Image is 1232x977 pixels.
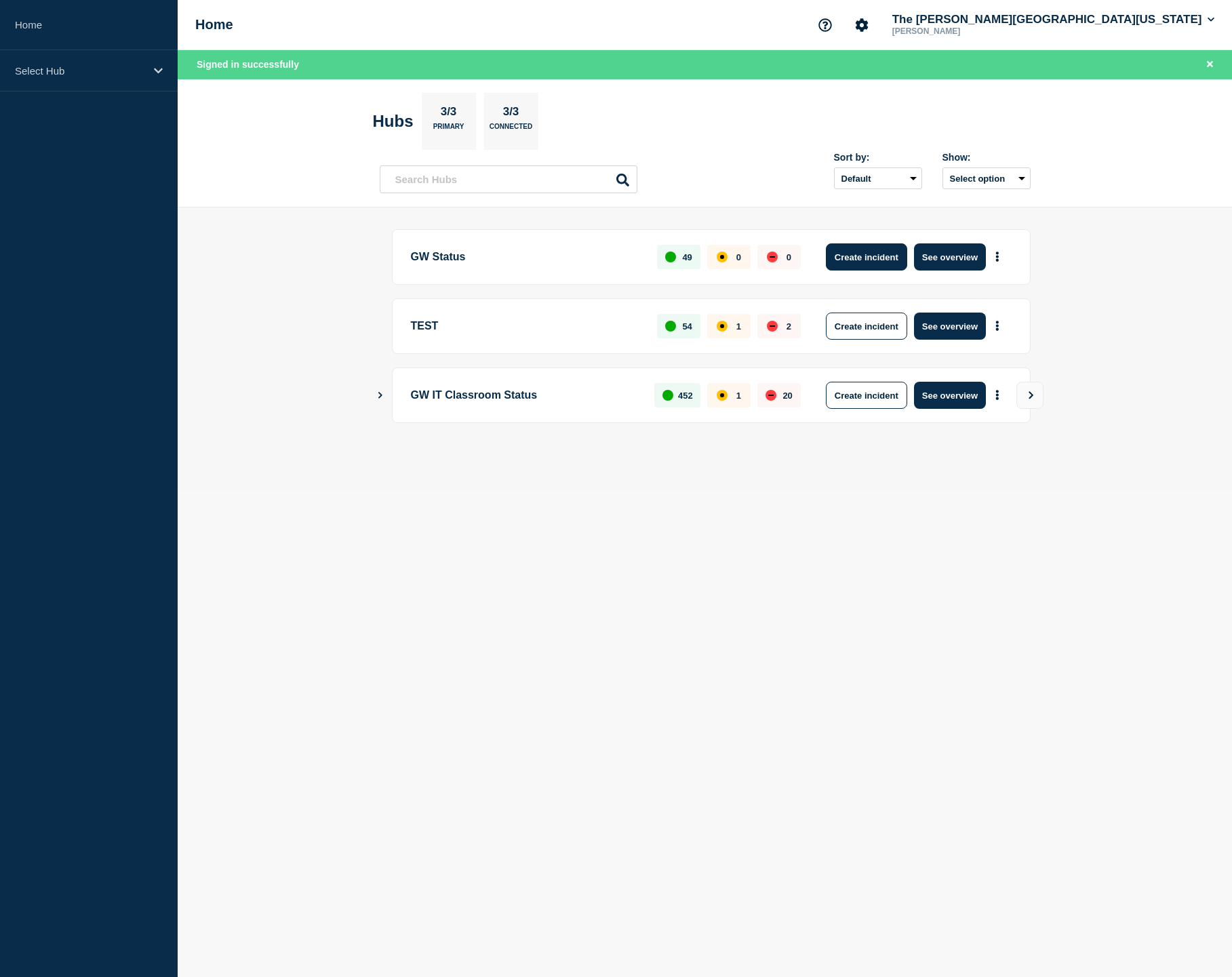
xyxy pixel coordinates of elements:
[197,59,299,70] span: Signed in successfully
[834,167,922,189] select: Sort by
[665,252,676,262] div: up
[195,17,233,33] h1: Home
[848,11,876,39] button: Account settings
[411,382,639,409] p: GW IT Classroom Status
[682,252,692,262] p: 49
[717,252,728,262] div: affected
[662,390,673,401] div: up
[411,313,642,340] p: TEST
[989,383,1006,408] button: More actions
[717,390,728,401] div: affected
[717,321,728,332] div: affected
[377,391,384,401] button: Show Connected Hubs
[1201,57,1218,73] button: Close banner
[942,167,1031,189] button: Select option
[787,321,791,332] p: 2
[433,123,464,137] p: Primary
[380,165,637,193] input: Search Hubs
[942,152,1031,163] div: Show:
[826,382,907,409] button: Create incident
[736,252,741,262] p: 0
[787,252,791,262] p: 0
[914,313,986,340] button: See overview
[373,112,414,131] h2: Hubs
[914,243,986,271] button: See overview
[682,321,692,332] p: 54
[989,314,1006,339] button: More actions
[890,13,1217,26] button: The [PERSON_NAME][GEOGRAPHIC_DATA][US_STATE]
[736,321,741,332] p: 1
[498,105,524,123] p: 3/3
[834,152,922,163] div: Sort by:
[890,26,1031,36] p: [PERSON_NAME]
[811,11,839,39] button: Support
[665,321,676,332] div: up
[678,391,693,401] p: 452
[826,313,907,340] button: Create incident
[989,245,1006,270] button: More actions
[782,391,792,401] p: 20
[15,65,145,77] p: Select Hub
[490,123,532,137] p: Connected
[411,243,642,271] p: GW Status
[736,391,741,401] p: 1
[1016,382,1044,409] button: View
[766,390,776,401] div: down
[826,243,907,271] button: Create incident
[767,321,778,332] div: down
[914,382,986,409] button: See overview
[435,105,462,123] p: 3/3
[767,252,778,262] div: down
